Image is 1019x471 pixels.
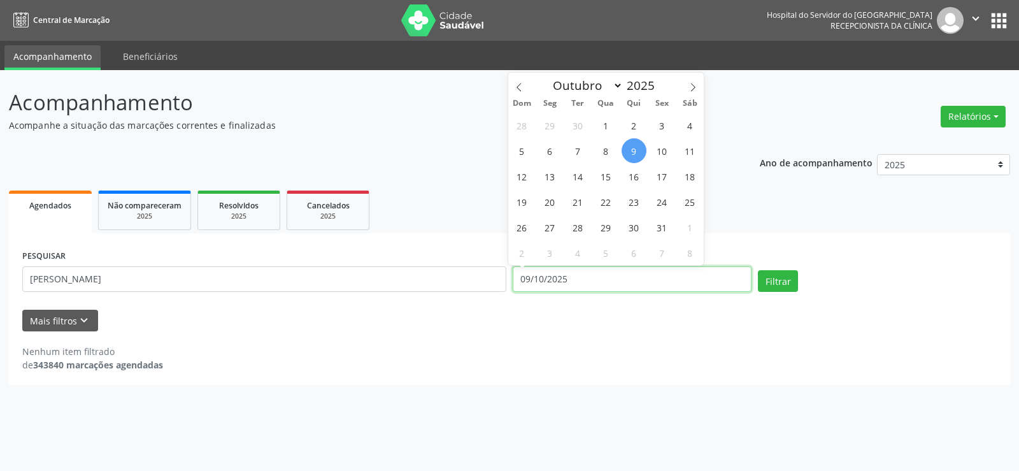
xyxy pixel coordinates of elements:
label: PESQUISAR [22,247,66,266]
span: Outubro 20, 2025 [538,189,562,214]
span: Dom [508,99,536,108]
span: Outubro 31, 2025 [650,215,674,240]
span: Não compareceram [108,200,182,211]
span: Central de Marcação [33,15,110,25]
span: Novembro 8, 2025 [678,240,702,265]
span: Outubro 21, 2025 [566,189,590,214]
span: Novembro 3, 2025 [538,240,562,265]
span: Agendados [29,200,71,211]
span: Resolvidos [219,200,259,211]
span: Setembro 29, 2025 [538,113,562,138]
span: Novembro 5, 2025 [594,240,618,265]
button: apps [988,10,1010,32]
img: img [937,7,964,34]
span: Novembro 7, 2025 [650,240,674,265]
span: Recepcionista da clínica [830,20,932,31]
span: Novembro 2, 2025 [509,240,534,265]
span: Cancelados [307,200,350,211]
select: Month [547,76,624,94]
button:  [964,7,988,34]
span: Outubro 28, 2025 [566,215,590,240]
span: Outubro 7, 2025 [566,138,590,163]
span: Novembro 4, 2025 [566,240,590,265]
span: Novembro 6, 2025 [622,240,646,265]
a: Beneficiários [114,45,187,68]
span: Outubro 3, 2025 [650,113,674,138]
span: Qua [592,99,620,108]
span: Outubro 5, 2025 [509,138,534,163]
p: Acompanhe a situação das marcações correntes e finalizadas [9,119,709,132]
span: Outubro 19, 2025 [509,189,534,214]
input: Selecione um intervalo [513,266,752,292]
span: Sáb [676,99,704,108]
i: keyboard_arrow_down [77,314,91,328]
p: Ano de acompanhamento [760,154,873,170]
span: Outubro 14, 2025 [566,164,590,189]
span: Outubro 24, 2025 [650,189,674,214]
span: Outubro 23, 2025 [622,189,646,214]
div: 2025 [296,212,360,221]
span: Qui [620,99,648,108]
span: Outubro 4, 2025 [678,113,702,138]
span: Outubro 27, 2025 [538,215,562,240]
strong: 343840 marcações agendadas [33,359,163,371]
div: 2025 [108,212,182,221]
span: Outubro 18, 2025 [678,164,702,189]
span: Outubro 25, 2025 [678,189,702,214]
span: Outubro 15, 2025 [594,164,618,189]
a: Central de Marcação [9,10,110,31]
i:  [969,11,983,25]
span: Outubro 26, 2025 [509,215,534,240]
span: Outubro 6, 2025 [538,138,562,163]
span: Outubro 16, 2025 [622,164,646,189]
span: Outubro 11, 2025 [678,138,702,163]
div: Nenhum item filtrado [22,345,163,358]
button: Filtrar [758,270,798,292]
span: Outubro 10, 2025 [650,138,674,163]
span: Setembro 28, 2025 [509,113,534,138]
span: Seg [536,99,564,108]
p: Acompanhamento [9,87,709,119]
a: Acompanhamento [4,45,101,70]
span: Setembro 30, 2025 [566,113,590,138]
span: Outubro 1, 2025 [594,113,618,138]
span: Outubro 30, 2025 [622,215,646,240]
span: Outubro 2, 2025 [622,113,646,138]
span: Ter [564,99,592,108]
span: Novembro 1, 2025 [678,215,702,240]
div: Hospital do Servidor do [GEOGRAPHIC_DATA] [767,10,932,20]
div: de [22,358,163,372]
input: Year [623,77,665,94]
span: Outubro 22, 2025 [594,189,618,214]
span: Outubro 13, 2025 [538,164,562,189]
span: Outubro 9, 2025 [622,138,646,163]
span: Outubro 12, 2025 [509,164,534,189]
div: 2025 [207,212,271,221]
span: Sex [648,99,676,108]
button: Mais filtroskeyboard_arrow_down [22,310,98,332]
span: Outubro 8, 2025 [594,138,618,163]
span: Outubro 17, 2025 [650,164,674,189]
input: Nome, código do beneficiário ou CPF [22,266,506,292]
button: Relatórios [941,106,1006,127]
span: Outubro 29, 2025 [594,215,618,240]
